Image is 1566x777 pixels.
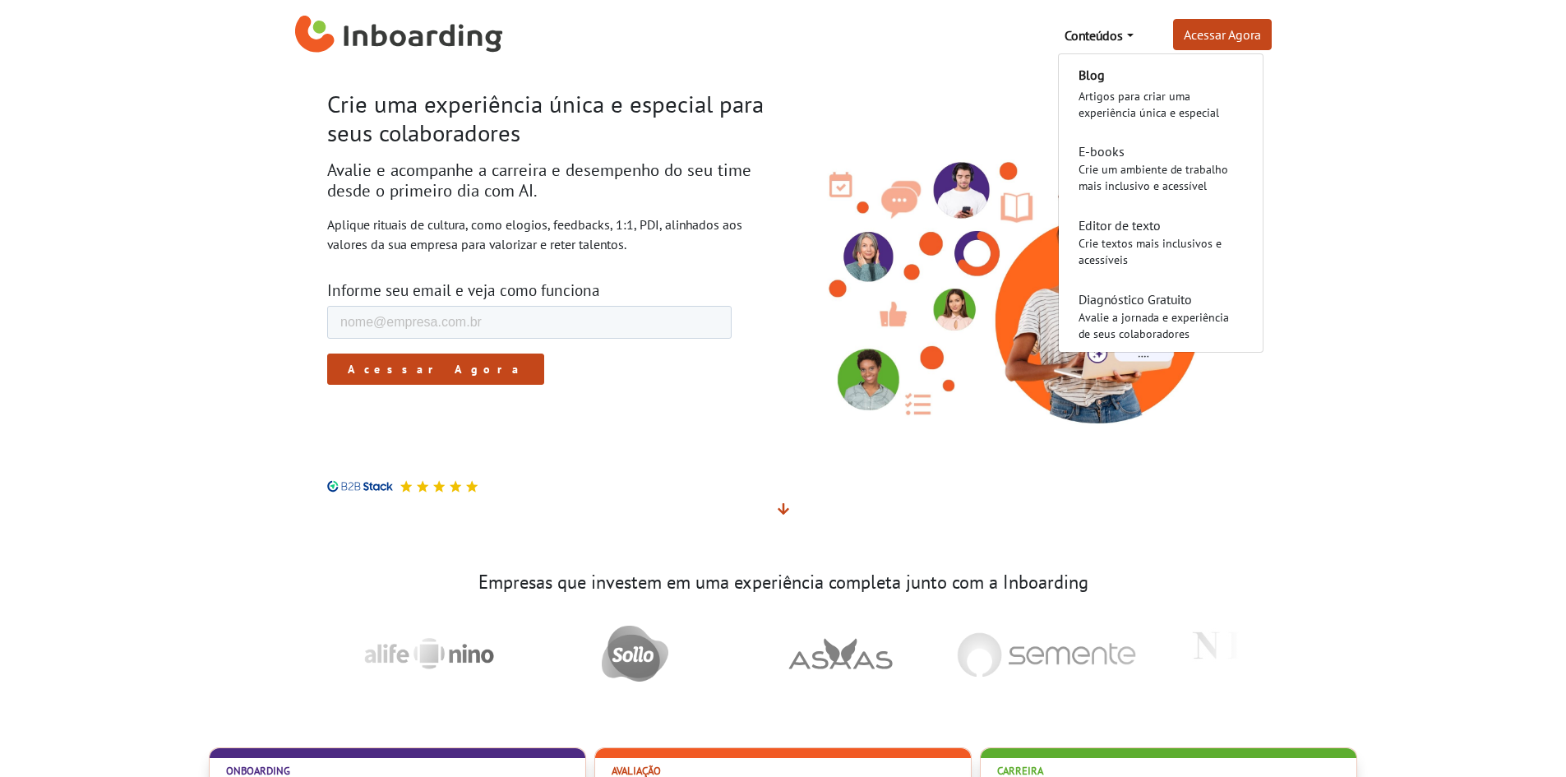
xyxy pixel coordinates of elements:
[1079,309,1243,342] div: Avalie a jornada e experiência de seus colaboradores
[327,90,771,147] h1: Crie uma experiência única e especial para seus colaboradores
[1058,53,1263,353] div: Conteúdos
[327,160,771,201] h2: Avalie e acompanhe a carreira e desempenho do seu time desde o primeiro dia com AI.
[327,306,732,460] iframe: Form 0
[416,480,429,493] img: Avaliação 5 estrelas no B2B Stack
[295,7,503,64] a: Inboarding Home Page
[1059,205,1263,279] a: Editor de textoCrie textos mais inclusivos e acessíveis
[1079,65,1243,85] h6: Blog
[1059,54,1263,132] a: Blog Artigos para criar uma experiência única e especial
[295,11,503,60] img: Inboarding Home
[997,765,1340,777] h2: Carreira
[1079,161,1243,194] div: Crie um ambiente de trabalho mais inclusivo e acessível
[327,480,393,493] img: B2B Stack logo
[1059,279,1263,353] a: Diagnóstico GratuitoAvalie a jornada e experiência de seus colaboradores
[1058,19,1139,52] a: Conteúdos
[778,501,789,517] span: Veja mais detalhes abaixo
[612,765,954,777] h2: Avaliação
[773,625,903,682] img: Asaas
[586,613,679,695] img: Sollo Brasil
[393,480,478,493] div: Avaliação 5 estrelas no B2B Stack
[941,618,1147,690] img: Semente Negocios
[1173,19,1272,50] a: Acessar Agora
[327,571,1240,594] h3: Empresas que investem em uma experiência completa junto com a Inboarding
[400,480,413,493] img: Avaliação 5 estrelas no B2B Stack
[226,765,569,777] h2: Onboarding
[340,613,514,695] img: Alife Nino
[327,280,771,299] h3: Informe seu email e veja como funciona
[1079,235,1243,268] div: Crie textos mais inclusivos e acessíveis
[449,480,462,493] img: Avaliação 5 estrelas no B2B Stack
[432,480,446,493] img: Avaliação 5 estrelas no B2B Stack
[108,67,325,99] input: Acessar Agora
[796,132,1240,431] img: Inboarding - Rutuais de Cultura com Inteligência Ariticial. Feedback, conversas 1:1, PDI.
[327,215,771,254] p: Aplique rituais de cultura, como elogios, feedbacks, 1:1, PDI, alinhados aos valores da sua empre...
[1059,132,1263,206] a: E-booksCrie um ambiente de trabalho mais inclusivo e acessível
[1079,88,1243,121] div: Artigos para criar uma experiência única e especial
[465,480,478,493] img: Avaliação 5 estrelas no B2B Stack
